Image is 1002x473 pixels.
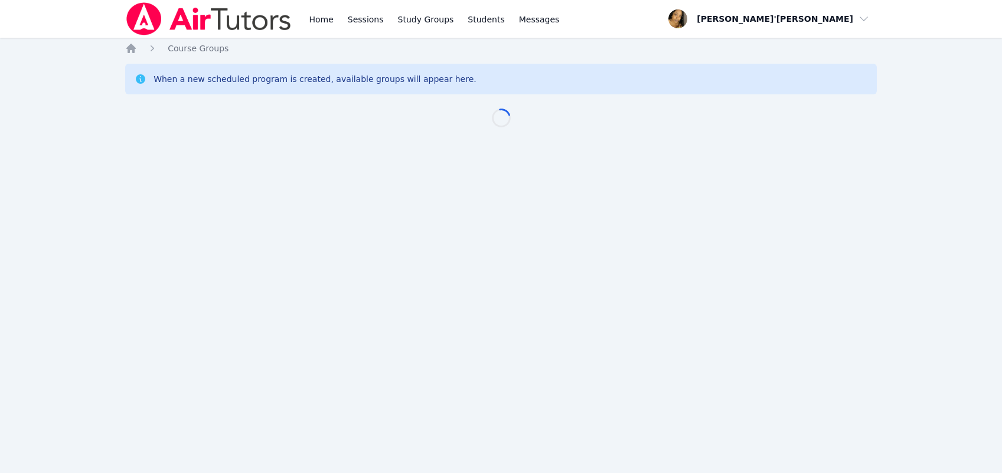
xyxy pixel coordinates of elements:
[168,42,229,54] a: Course Groups
[168,44,229,53] span: Course Groups
[154,73,476,85] div: When a new scheduled program is created, available groups will appear here.
[519,14,560,25] span: Messages
[125,42,877,54] nav: Breadcrumb
[125,2,292,35] img: Air Tutors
